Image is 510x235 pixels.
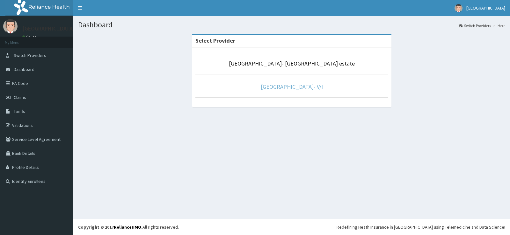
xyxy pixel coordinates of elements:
[78,224,142,230] strong: Copyright © 2017 .
[14,66,34,72] span: Dashboard
[229,60,355,67] a: [GEOGRAPHIC_DATA]- [GEOGRAPHIC_DATA] estate
[195,37,235,44] strong: Select Provider
[22,35,38,39] a: Online
[22,26,75,31] p: [GEOGRAPHIC_DATA]
[459,23,491,28] a: Switch Providers
[261,83,323,90] a: [GEOGRAPHIC_DATA]- V/I
[455,4,463,12] img: User Image
[14,52,46,58] span: Switch Providers
[73,219,510,235] footer: All rights reserved.
[78,21,505,29] h1: Dashboard
[466,5,505,11] span: [GEOGRAPHIC_DATA]
[114,224,141,230] a: RelianceHMO
[14,108,25,114] span: Tariffs
[3,19,18,33] img: User Image
[337,224,505,230] div: Redefining Heath Insurance in [GEOGRAPHIC_DATA] using Telemedicine and Data Science!
[14,94,26,100] span: Claims
[492,23,505,28] li: Here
